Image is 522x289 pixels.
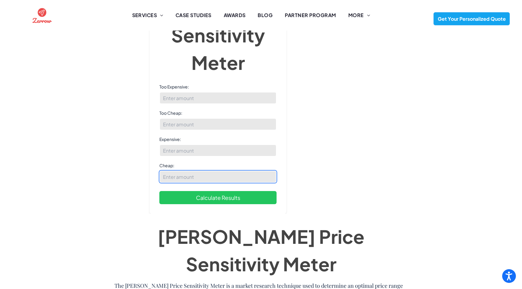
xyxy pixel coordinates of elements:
a: BLOG [252,12,279,19]
input: Enter amount [159,92,277,104]
label: Cheap: [159,162,277,168]
span: [PERSON_NAME] Price Sensitivity Meter [158,225,364,275]
label: Too Cheap: [159,110,277,116]
span: Get Your Personalized Quote [436,13,508,25]
input: Enter amount [159,144,277,157]
a: PARTNER PROGRAM [279,12,342,19]
img: the logo for zernow is a red circle with an airplane in it . [31,5,53,26]
a: Get Your Personalized Quote [433,12,510,25]
a: MORE [342,12,376,19]
a: SERVICES [126,12,169,19]
label: Too Expensive: [159,84,277,90]
button: Calculate Results [159,191,277,204]
label: Expensive: [159,136,277,142]
a: AWARDS [218,12,252,19]
a: CASE STUDIES [169,12,218,19]
input: Enter amount [159,118,277,130]
input: Enter amount [159,171,277,183]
